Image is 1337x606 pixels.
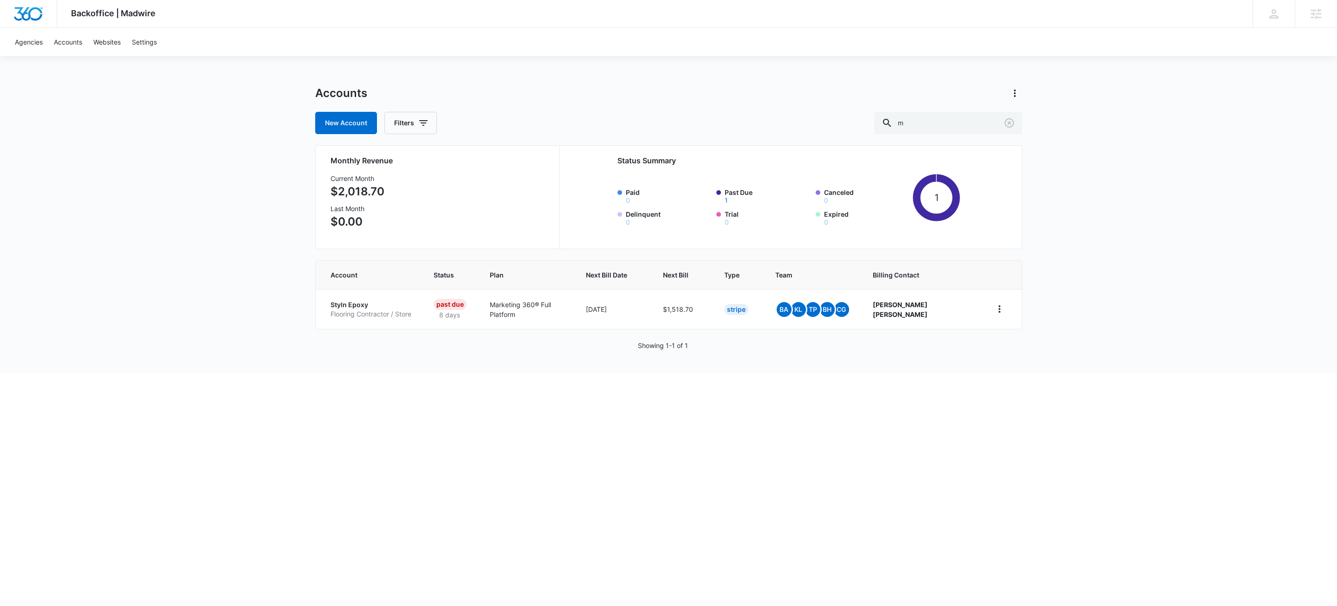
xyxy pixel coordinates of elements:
h2: Monthly Revenue [331,155,548,166]
span: CG [834,302,849,317]
span: Type [724,270,740,280]
span: Next Bill Date [586,270,627,280]
p: $0.00 [331,213,384,230]
h3: Current Month [331,174,384,183]
label: Delinquent [626,209,711,226]
span: KL [791,302,806,317]
p: Styln Epoxy [331,300,411,309]
button: Clear [1002,116,1017,130]
button: Past Due [725,197,728,204]
a: Accounts [48,28,88,56]
div: Stripe [724,304,748,315]
div: Past Due [434,299,467,310]
label: Expired [824,209,909,226]
span: BH [820,302,835,317]
p: $2,018.70 [331,183,384,200]
p: Flooring Contractor / Store [331,309,411,319]
a: Styln EpoxyFlooring Contractor / Store [331,300,411,318]
button: Actions [1007,86,1022,101]
span: TP [805,302,820,317]
span: Account [331,270,398,280]
strong: [PERSON_NAME] [PERSON_NAME] [873,301,928,318]
h3: Last Month [331,204,384,213]
span: Billing Contact [873,270,970,280]
label: Trial [725,209,810,226]
span: Next Bill [663,270,688,280]
span: Team [775,270,837,280]
p: Showing 1-1 of 1 [638,341,688,350]
a: New Account [315,112,377,134]
h2: Status Summary [617,155,961,166]
span: Plan [490,270,564,280]
button: home [992,302,1007,316]
input: Search [874,112,1022,134]
label: Past Due [725,187,810,204]
span: BA [777,302,792,317]
a: Websites [88,28,126,56]
label: Canceled [824,187,909,204]
td: $1,518.70 [652,289,713,329]
span: Status [434,270,454,280]
h1: Accounts [315,86,367,100]
a: Settings [126,28,162,56]
button: Filters [384,112,437,134]
label: Paid [626,187,711,204]
p: 8 days [434,310,466,320]
td: [DATE] [575,289,652,329]
span: Backoffice | Madwire [71,8,156,18]
a: Agencies [9,28,48,56]
p: Marketing 360® Full Platform [490,300,564,319]
tspan: 1 [935,192,939,203]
